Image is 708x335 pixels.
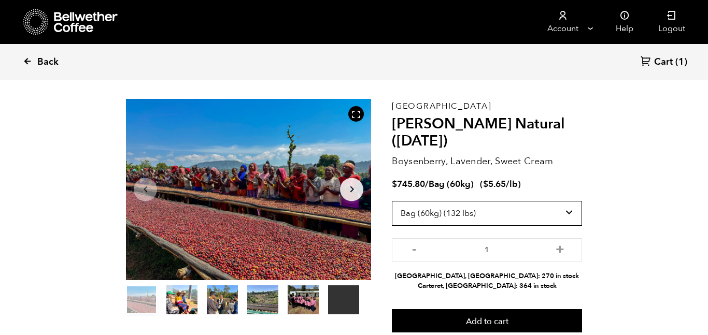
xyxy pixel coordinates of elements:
span: Back [37,56,59,68]
button: + [554,243,567,254]
bdi: 5.65 [483,178,506,190]
button: - [407,243,420,254]
span: Bag (60kg) [429,178,474,190]
span: $ [392,178,397,190]
p: Boysenberry, Lavender, Sweet Cream [392,154,582,168]
span: Cart [654,56,673,68]
span: /lb [506,178,518,190]
h2: [PERSON_NAME] Natural ([DATE]) [392,115,582,150]
li: Carteret, [GEOGRAPHIC_DATA]: 364 in stock [392,281,582,291]
span: ( ) [480,178,521,190]
button: Add to cart [392,309,582,333]
bdi: 745.80 [392,178,425,190]
a: Cart (1) [641,55,687,69]
span: (1) [675,56,687,68]
video: Your browser does not support the video tag. [328,285,359,314]
span: / [425,178,429,190]
span: $ [483,178,488,190]
li: [GEOGRAPHIC_DATA], [GEOGRAPHIC_DATA]: 270 in stock [392,271,582,281]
